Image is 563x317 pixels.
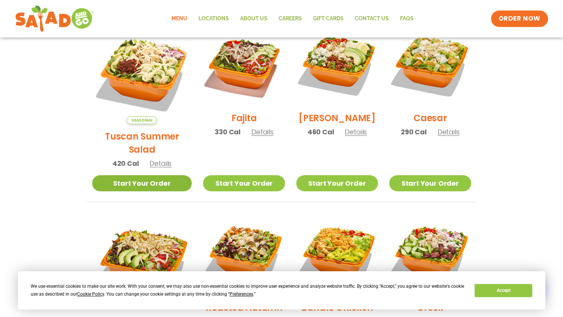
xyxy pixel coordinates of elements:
h2: [PERSON_NAME] [299,111,376,125]
a: Locations [193,10,234,27]
img: new-SAG-logo-768×292 [15,4,94,34]
h2: Tuscan Summer Salad [92,130,192,156]
img: Product photo for BBQ Ranch Salad [92,213,192,314]
span: 330 Cal [215,127,240,137]
span: Seasonal [127,116,157,124]
img: Product photo for Cobb Salad [296,24,378,106]
a: Contact Us [349,10,394,27]
span: Preferences [230,291,253,297]
img: Product photo for Buffalo Chicken Salad [296,213,378,295]
span: Details [149,159,172,168]
div: We use essential cookies to make our site work. With your consent, we may also use non-essential ... [31,282,466,298]
span: 420 Cal [112,158,139,168]
img: Product photo for Fajita Salad [203,24,285,106]
a: Careers [273,10,308,27]
img: Product photo for Roasted Autumn Salad [203,213,285,295]
a: GIFT CARDS [308,10,349,27]
h2: Fajita [231,111,257,125]
a: FAQs [394,10,419,27]
span: ORDER NOW [499,14,541,23]
span: 290 Cal [401,127,427,137]
img: Product photo for Caesar Salad [389,24,471,106]
a: Start Your Order [92,175,192,191]
img: Product photo for Greek Salad [389,213,471,295]
span: Cookie Policy [77,291,104,297]
span: Details [251,127,273,137]
a: Menu [166,10,193,27]
h2: Caesar [414,111,447,125]
span: 460 Cal [308,127,334,137]
a: ORDER NOW [491,11,548,27]
div: Cookie Consent Prompt [18,271,545,309]
span: Details [345,127,367,137]
img: Product photo for Tuscan Summer Salad [92,24,192,124]
a: About Us [234,10,273,27]
a: Start Your Order [203,175,285,191]
span: Details [438,127,460,137]
a: Start Your Order [389,175,471,191]
button: Accept [475,284,532,297]
nav: Menu [166,10,419,27]
a: Start Your Order [296,175,378,191]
